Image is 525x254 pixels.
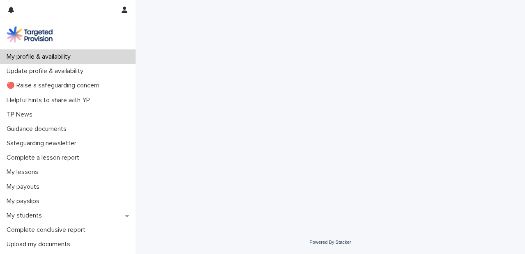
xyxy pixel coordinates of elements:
[3,53,77,61] p: My profile & availability
[3,154,86,162] p: Complete a lesson report
[7,26,53,43] img: M5nRWzHhSzIhMunXDL62
[3,168,45,176] p: My lessons
[3,125,73,133] p: Guidance documents
[3,212,48,220] p: My students
[3,240,77,248] p: Upload my documents
[3,67,90,75] p: Update profile & availability
[3,96,97,104] p: Helpful hints to share with YP
[3,111,39,119] p: TP News
[3,226,92,234] p: Complete conclusive report
[3,183,46,191] p: My payouts
[3,197,46,205] p: My payslips
[3,140,83,147] p: Safeguarding newsletter
[309,240,351,245] a: Powered By Stacker
[3,82,106,89] p: 🔴 Raise a safeguarding concern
